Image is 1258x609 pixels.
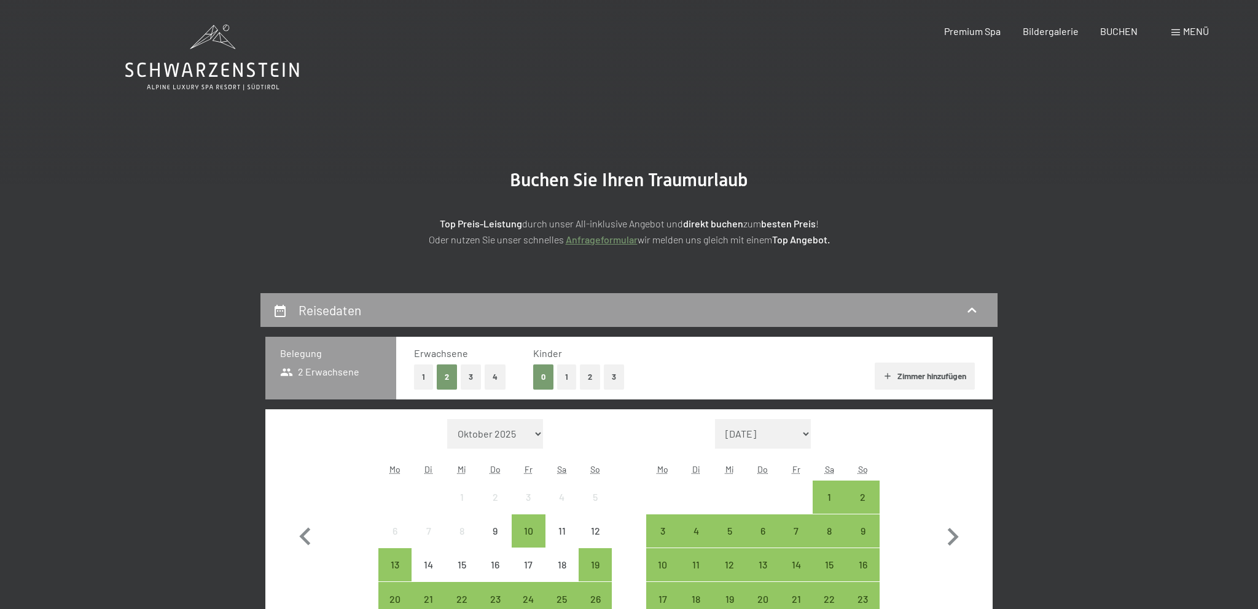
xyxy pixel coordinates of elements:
[280,365,359,379] span: 2 Erwachsene
[412,548,445,581] div: Tue Oct 14 2025
[490,464,501,474] abbr: Donnerstag
[579,548,612,581] div: Sun Oct 19 2025
[512,481,545,514] div: Fri Oct 03 2025
[479,548,512,581] div: Thu Oct 16 2025
[479,514,512,548] div: Thu Oct 09 2025
[479,548,512,581] div: Anreise nicht möglich
[814,492,845,523] div: 1
[814,560,845,591] div: 15
[746,514,779,548] div: Thu Nov 06 2025
[779,548,813,581] div: Anreise möglich
[547,526,577,557] div: 11
[646,548,679,581] div: Mon Nov 10 2025
[772,234,830,245] strong: Top Angebot.
[378,548,412,581] div: Anreise möglich
[846,514,880,548] div: Anreise möglich
[792,464,800,474] abbr: Freitag
[681,560,711,591] div: 11
[513,560,544,591] div: 17
[781,526,811,557] div: 7
[647,526,678,557] div: 3
[579,514,612,548] div: Sun Oct 12 2025
[714,526,744,557] div: 5
[414,364,433,390] button: 1
[378,514,412,548] div: Anreise nicht möglich
[413,526,443,557] div: 7
[510,169,748,191] span: Buchen Sie Ihren Traumurlaub
[781,560,811,591] div: 14
[713,514,746,548] div: Wed Nov 05 2025
[413,560,443,591] div: 14
[380,560,410,591] div: 13
[679,514,713,548] div: Anreise möglich
[779,514,813,548] div: Fri Nov 07 2025
[813,514,846,548] div: Anreise möglich
[545,548,579,581] div: Anreise nicht möglich
[779,514,813,548] div: Anreise möglich
[1023,25,1079,37] a: Bildergalerie
[389,464,400,474] abbr: Montag
[533,347,562,359] span: Kinder
[692,464,700,474] abbr: Dienstag
[679,548,713,581] div: Tue Nov 11 2025
[683,218,743,229] strong: direkt buchen
[480,560,510,591] div: 16
[412,514,445,548] div: Anreise nicht möglich
[479,481,512,514] div: Anreise nicht möglich
[445,514,479,548] div: Anreise nicht möglich
[944,25,1001,37] a: Premium Spa
[825,464,834,474] abbr: Samstag
[513,526,544,557] div: 10
[746,548,779,581] div: Anreise möglich
[1100,25,1138,37] span: BUCHEN
[646,514,679,548] div: Mon Nov 03 2025
[547,492,577,523] div: 4
[858,464,868,474] abbr: Sonntag
[414,347,468,359] span: Erwachsene
[445,514,479,548] div: Wed Oct 08 2025
[813,481,846,514] div: Anreise möglich
[512,548,545,581] div: Anreise nicht möglich
[580,526,611,557] div: 12
[746,548,779,581] div: Thu Nov 13 2025
[846,481,880,514] div: Anreise möglich
[875,363,975,390] button: Zimmer hinzufügen
[748,560,778,591] div: 13
[848,560,878,591] div: 16
[512,514,545,548] div: Fri Oct 10 2025
[681,526,711,557] div: 4
[424,464,432,474] abbr: Dienstag
[545,514,579,548] div: Anreise nicht möglich
[713,514,746,548] div: Anreise möglich
[445,548,479,581] div: Anreise nicht möglich
[813,548,846,581] div: Anreise möglich
[848,526,878,557] div: 9
[657,464,668,474] abbr: Montag
[513,492,544,523] div: 3
[512,481,545,514] div: Anreise nicht möglich
[280,347,381,360] h3: Belegung
[485,364,506,390] button: 4
[748,526,778,557] div: 6
[545,514,579,548] div: Sat Oct 11 2025
[512,548,545,581] div: Fri Oct 17 2025
[445,481,479,514] div: Anreise nicht möglich
[813,514,846,548] div: Sat Nov 08 2025
[545,548,579,581] div: Sat Oct 18 2025
[846,481,880,514] div: Sun Nov 02 2025
[1183,25,1209,37] span: Menü
[447,492,477,523] div: 1
[813,481,846,514] div: Sat Nov 01 2025
[579,548,612,581] div: Anreise möglich
[604,364,624,390] button: 3
[447,526,477,557] div: 8
[679,514,713,548] div: Tue Nov 04 2025
[533,364,553,390] button: 0
[480,492,510,523] div: 2
[378,548,412,581] div: Mon Oct 13 2025
[461,364,481,390] button: 3
[846,548,880,581] div: Anreise möglich
[479,514,512,548] div: Anreise nicht möglich
[647,560,678,591] div: 10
